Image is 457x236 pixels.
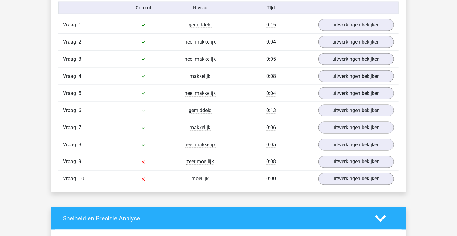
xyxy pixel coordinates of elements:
[318,36,394,48] a: uitwerkingen bekijken
[79,73,81,79] span: 4
[318,122,394,134] a: uitwerkingen bekijken
[79,125,81,130] span: 7
[266,125,276,131] span: 0:06
[79,142,81,148] span: 8
[189,22,212,28] span: gemiddeld
[318,19,394,31] a: uitwerkingen bekijken
[318,156,394,168] a: uitwerkingen bekijken
[266,176,276,182] span: 0:00
[185,90,216,97] span: heel makkelijk
[63,21,79,29] span: Vraag
[79,22,81,28] span: 1
[63,215,366,222] h4: Snelheid en Precisie Analyse
[266,142,276,148] span: 0:05
[266,22,276,28] span: 0:15
[63,55,79,63] span: Vraag
[185,142,216,148] span: heel makkelijk
[79,39,81,45] span: 2
[172,4,228,12] div: Niveau
[63,38,79,46] span: Vraag
[266,107,276,114] span: 0:13
[266,39,276,45] span: 0:04
[63,90,79,97] span: Vraag
[79,176,84,182] span: 10
[63,124,79,131] span: Vraag
[79,159,81,165] span: 9
[192,176,209,182] span: moeilijk
[318,53,394,65] a: uitwerkingen bekijken
[318,173,394,185] a: uitwerkingen bekijken
[185,39,216,45] span: heel makkelijk
[318,105,394,116] a: uitwerkingen bekijken
[63,141,79,149] span: Vraag
[318,139,394,151] a: uitwerkingen bekijken
[63,73,79,80] span: Vraag
[190,125,211,131] span: makkelijk
[266,159,276,165] span: 0:08
[190,73,211,79] span: makkelijk
[79,56,81,62] span: 3
[266,90,276,97] span: 0:04
[185,56,216,62] span: heel makkelijk
[79,107,81,113] span: 6
[79,90,81,96] span: 5
[318,70,394,82] a: uitwerkingen bekijken
[318,87,394,99] a: uitwerkingen bekijken
[266,56,276,62] span: 0:05
[115,4,172,12] div: Correct
[63,175,79,183] span: Vraag
[63,158,79,166] span: Vraag
[186,159,214,165] span: zeer moeilijk
[266,73,276,79] span: 0:08
[189,107,212,114] span: gemiddeld
[228,4,314,12] div: Tijd
[63,107,79,114] span: Vraag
